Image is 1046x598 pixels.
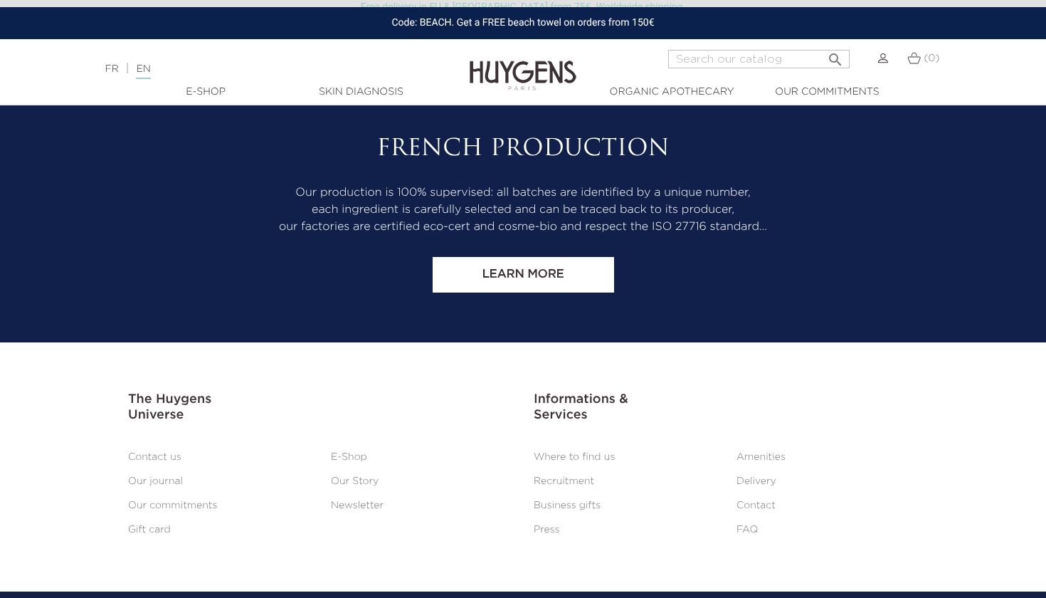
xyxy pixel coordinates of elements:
span: (0) [924,53,939,63]
p: Our production is 100% supervised: all batches are identified by a unique number, [128,184,918,201]
img: Huygens [470,38,576,93]
i:  [827,47,844,64]
a: Our journal [128,476,183,486]
a: Where to find us [534,452,615,462]
a: FR [105,64,118,74]
h3: Informations & Services [534,392,918,423]
button:  [823,46,848,65]
a: Press [534,525,560,535]
a: Gift card [128,525,171,535]
h3: The Huygens Universe [128,392,512,423]
a: Organic Apothecary [601,85,743,100]
a: Business gifts [534,500,601,510]
a: FAQ [736,525,758,535]
a: Delivery [736,476,776,486]
div: | [97,61,425,78]
h2: French production [128,136,918,163]
a: Contact [736,500,776,510]
p: our factories are certified eco-cert and cosme-bio and respect the ISO 27716 standard… [128,219,918,236]
a: E-Shop [134,85,277,100]
a: Contact us [128,452,181,462]
a: E-Shop [331,452,367,462]
a: Newsletter [331,500,384,510]
a: Learn more [433,257,614,293]
a: Skin Diagnosis [290,85,432,100]
a: Recruitment [534,476,594,486]
a: Our commitments [128,500,217,510]
p: each ingredient is carefully selected and can be traced back to its producer, [128,201,918,219]
a: Our commitments [756,85,898,100]
a: Our Story [331,476,379,486]
a: Amenities [736,452,786,462]
input: Search [668,50,850,68]
a: EN [136,64,150,79]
